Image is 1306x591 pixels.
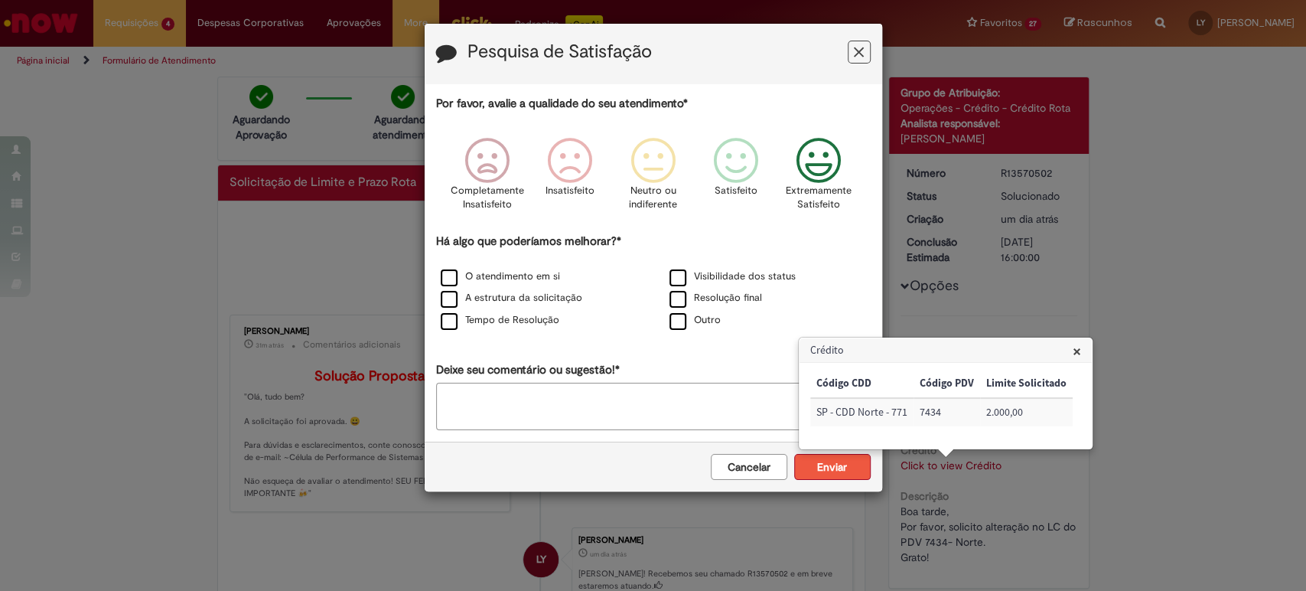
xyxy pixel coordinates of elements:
[810,370,914,398] th: Código CDD
[800,338,1092,363] h3: Crédito
[448,126,526,231] div: Completamente Insatisfeito
[441,291,582,305] label: A estrutura da solicitação
[798,337,1093,450] div: Crédito
[715,184,757,198] p: Satisfeito
[441,269,560,284] label: O atendimento em si
[669,269,796,284] label: Visibilidade dos status
[436,362,620,378] label: Deixe seu comentário ou sugestão!*
[436,233,871,332] div: Há algo que poderíamos melhorar?*
[436,96,688,112] label: Por favor, avalie a qualidade do seu atendimento*
[669,313,721,328] label: Outro
[441,313,559,328] label: Tempo de Resolução
[914,370,980,398] th: Código PDV
[780,126,858,231] div: Extremamente Satisfeito
[980,370,1073,398] th: Limite Solicitado
[451,184,524,212] p: Completamente Insatisfeito
[531,126,609,231] div: Insatisfeito
[1073,343,1081,359] button: Close
[467,42,652,62] label: Pesquisa de Satisfação
[697,126,775,231] div: Satisfeito
[786,184,852,212] p: Extremamente Satisfeito
[794,454,871,480] button: Enviar
[614,126,692,231] div: Neutro ou indiferente
[711,454,787,480] button: Cancelar
[810,398,914,426] td: Código CDD: SP - CDD Norte - 771
[669,291,762,305] label: Resolução final
[625,184,680,212] p: Neutro ou indiferente
[914,398,980,426] td: Código PDV: 7434
[980,398,1073,426] td: Limite Solicitado: 2.000,00
[1073,341,1081,361] span: ×
[546,184,594,198] p: Insatisfeito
